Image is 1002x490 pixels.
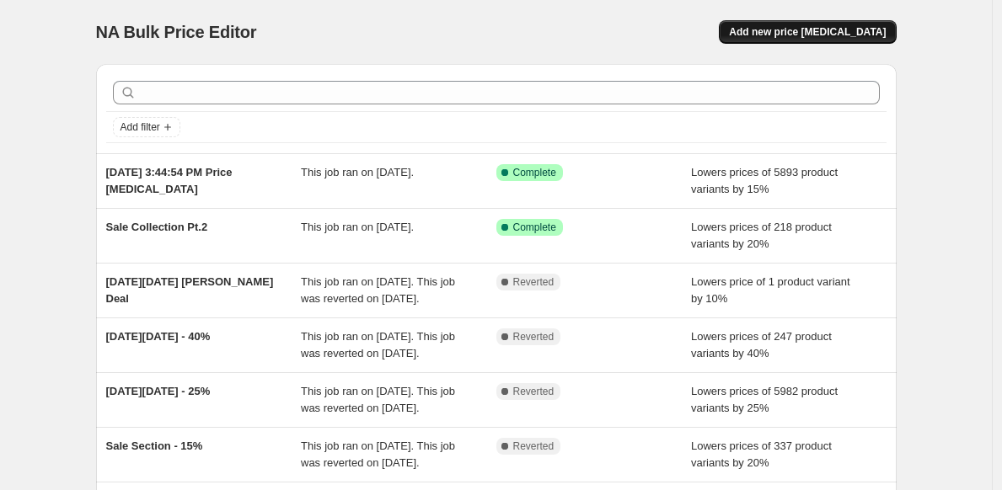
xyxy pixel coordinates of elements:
[106,330,211,343] span: [DATE][DATE] - 40%
[106,221,208,233] span: Sale Collection Pt.2
[513,330,555,344] span: Reverted
[106,385,211,397] span: [DATE][DATE] - 25%
[691,275,850,305] span: Lowers price of 1 product variant by 10%
[719,20,896,44] button: Add new price [MEDICAL_DATA]
[513,439,555,453] span: Reverted
[121,120,160,134] span: Add filter
[301,275,455,305] span: This job ran on [DATE]. This job was reverted on [DATE].
[301,385,455,414] span: This job ran on [DATE]. This job was reverted on [DATE].
[513,385,555,398] span: Reverted
[301,330,455,360] span: This job ran on [DATE]. This job was reverted on [DATE].
[301,166,414,178] span: This job ran on [DATE].
[106,439,203,452] span: Sale Section - 15%
[301,221,414,233] span: This job ran on [DATE].
[729,25,886,39] span: Add new price [MEDICAL_DATA]
[691,166,838,195] span: Lowers prices of 5893 product variants by 15%
[96,23,257,41] span: NA Bulk Price Editor
[113,117,180,137] button: Add filter
[106,275,274,305] span: [DATE][DATE] [PERSON_NAME] Deal
[301,439,455,469] span: This job ran on [DATE]. This job was reverted on [DATE].
[691,385,838,414] span: Lowers prices of 5982 product variants by 25%
[691,221,832,250] span: Lowers prices of 218 product variants by 20%
[513,221,556,234] span: Complete
[691,330,832,360] span: Lowers prices of 247 product variants by 40%
[513,166,556,179] span: Complete
[106,166,233,195] span: [DATE] 3:44:54 PM Price [MEDICAL_DATA]
[691,439,832,469] span: Lowers prices of 337 product variants by 20%
[513,275,555,289] span: Reverted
